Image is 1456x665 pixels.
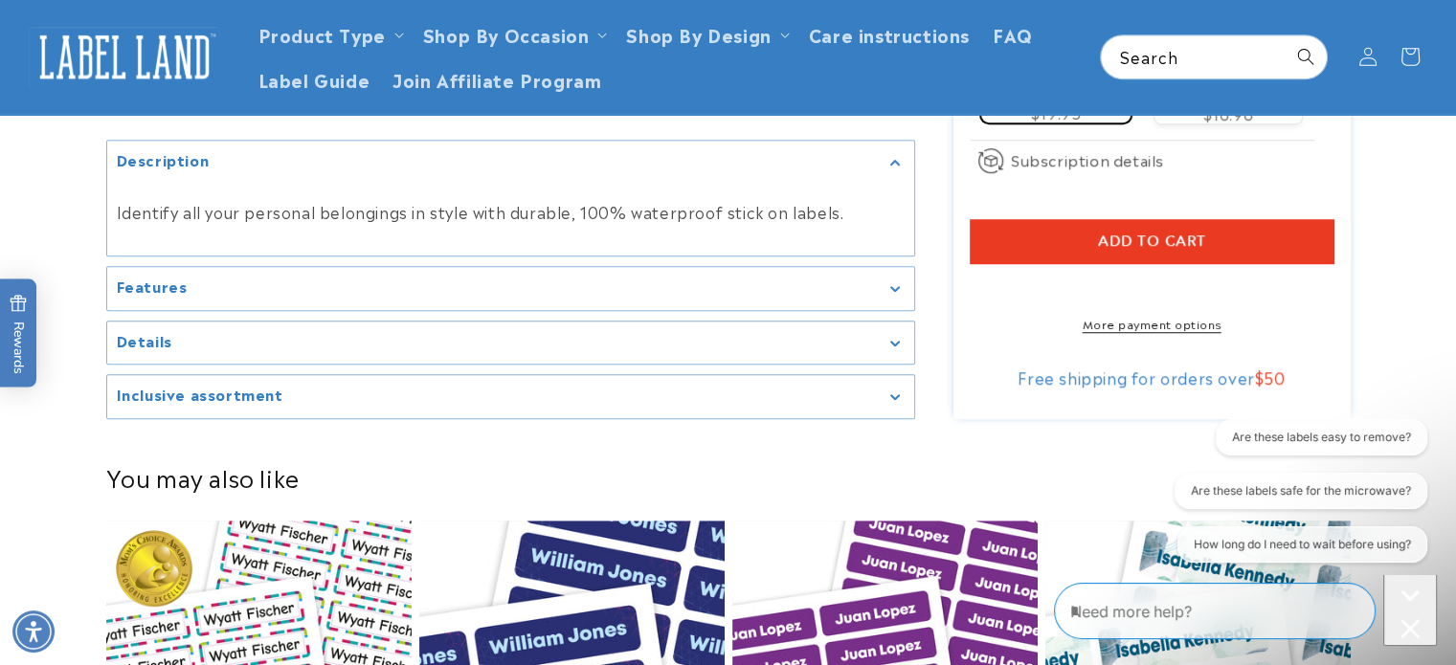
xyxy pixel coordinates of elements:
span: $ [1255,366,1265,388]
img: Label Land [29,27,220,86]
a: Join Affiliate Program [381,56,613,101]
span: FAQ [993,23,1033,45]
h2: Inclusive assortment [117,385,283,404]
span: 50 [1264,366,1285,388]
a: Shop By Design [626,21,771,47]
a: More payment options [970,315,1333,332]
span: Subscription details [1011,148,1164,171]
span: Join Affiliate Program [392,68,601,90]
summary: Description [107,141,914,184]
h2: Description [117,150,210,169]
p: Identify all your personal belongings in style with durable, 100% waterproof stick on labels. [117,199,905,227]
summary: Shop By Design [615,11,796,56]
summary: Product Type [247,11,412,56]
iframe: Gorgias Floating Chat [1054,575,1437,646]
span: Rewards [10,294,28,373]
span: Shop By Occasion [423,23,590,45]
button: Search [1285,35,1327,78]
h2: Details [117,331,172,350]
h2: You may also like [106,462,1351,492]
a: Product Type [258,21,386,47]
span: Label Guide [258,68,370,90]
div: Accessibility Menu [12,610,55,653]
summary: Details [107,321,914,365]
summary: Shop By Occasion [412,11,616,56]
summary: Features [107,267,914,310]
summary: Inclusive assortment [107,375,914,418]
button: Add to cart [970,219,1333,263]
h2: Features [117,277,188,296]
a: Label Land [22,20,228,94]
a: Care instructions [797,11,981,56]
iframe: Gorgias live chat conversation starters [1164,419,1437,579]
div: Free shipping for orders over [970,367,1333,387]
a: FAQ [981,11,1044,56]
a: Label Guide [247,56,382,101]
span: Add to cart [1098,233,1206,250]
span: Care instructions [809,23,970,45]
